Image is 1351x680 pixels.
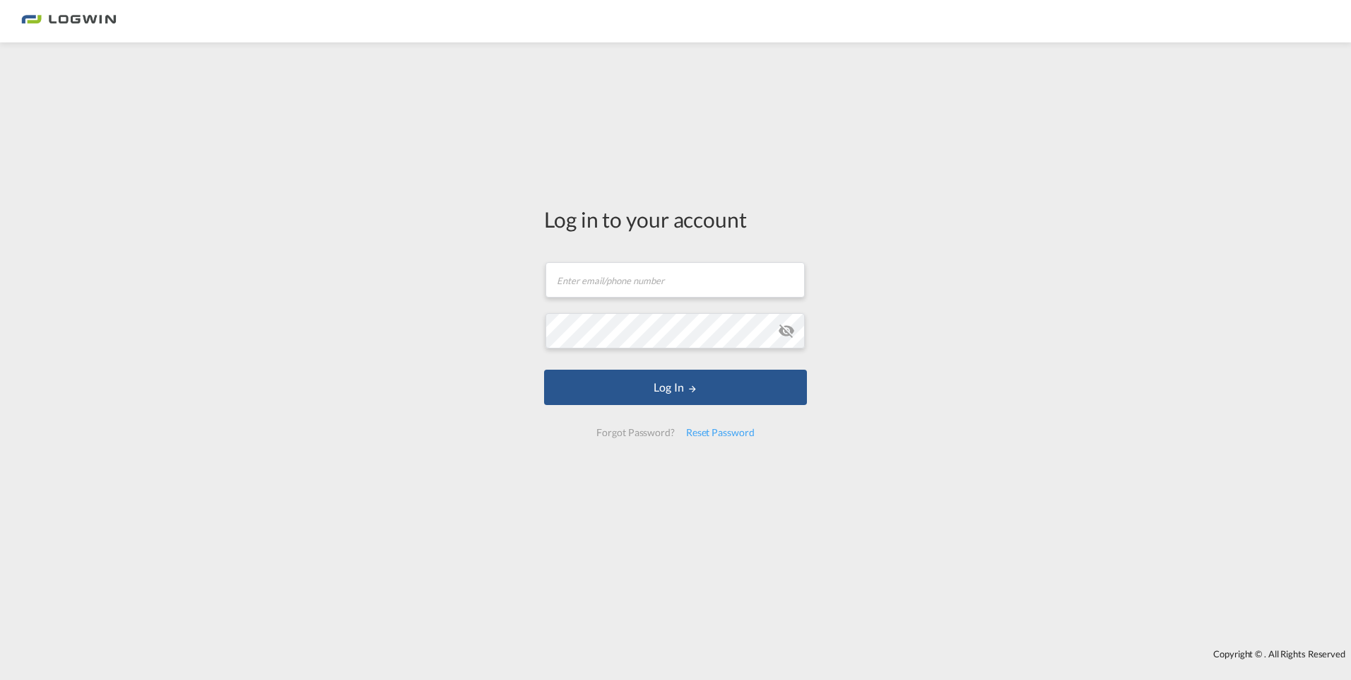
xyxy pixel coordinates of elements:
[21,6,117,37] img: bc73a0e0d8c111efacd525e4c8ad7d32.png
[544,370,807,405] button: LOGIN
[545,262,805,298] input: Enter email/phone number
[591,420,680,445] div: Forgot Password?
[680,420,760,445] div: Reset Password
[778,322,795,339] md-icon: icon-eye-off
[544,204,807,234] div: Log in to your account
